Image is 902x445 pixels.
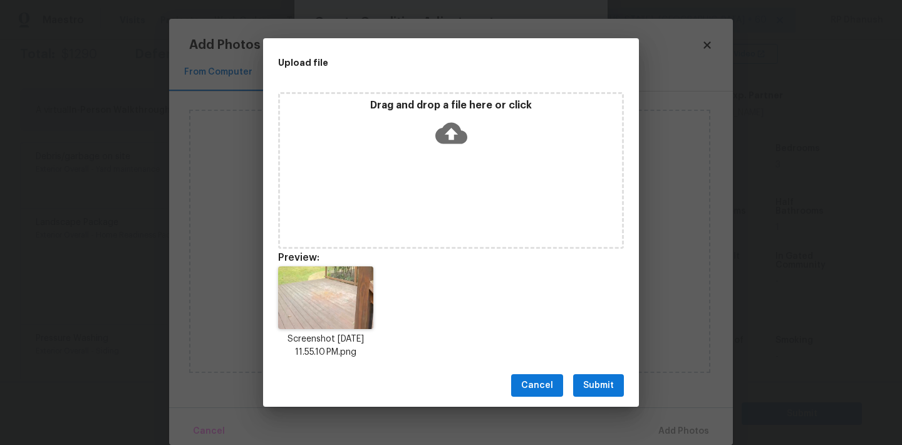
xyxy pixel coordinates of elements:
[278,56,568,70] h2: Upload file
[521,378,553,394] span: Cancel
[573,374,624,397] button: Submit
[278,333,373,359] p: Screenshot [DATE] 11.55.10 PM.png
[511,374,563,397] button: Cancel
[583,378,614,394] span: Submit
[280,99,622,112] p: Drag and drop a file here or click
[278,266,373,329] img: wOdOQRxaP1SqAAAAABJRU5ErkJggg==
